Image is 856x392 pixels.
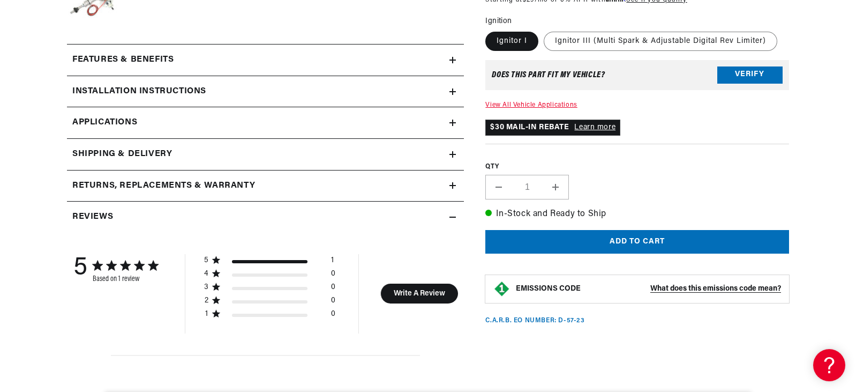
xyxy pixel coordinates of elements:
div: 3 [204,283,209,292]
div: 5 [73,254,87,283]
a: View All Vehicle Applications [485,102,577,108]
h2: Features & Benefits [72,53,174,67]
span: Applications [72,116,137,130]
div: 4 [204,269,209,279]
button: Add to cart [485,230,789,254]
summary: Installation instructions [67,76,464,107]
div: 5 [204,256,209,265]
div: 3 star by 0 reviews [204,283,335,296]
p: C.A.R.B. EO Number: D-57-23 [485,316,584,326]
div: 0 [331,283,335,296]
div: 2 star by 0 reviews [204,296,335,309]
button: Verify [717,66,783,84]
label: Ignitor I [485,32,538,51]
strong: EMISSIONS CODE [516,285,581,293]
div: 2 [204,296,209,306]
button: EMISSIONS CODEWhat does this emissions code mean? [516,284,781,294]
h2: Shipping & Delivery [72,147,172,161]
summary: Shipping & Delivery [67,139,464,170]
summary: Features & Benefits [67,45,464,76]
a: Learn more [574,123,615,131]
summary: Reviews [67,202,464,233]
div: 0 [331,296,335,309]
div: 0 [331,269,335,283]
div: 1 [331,256,334,269]
img: Emissions code [493,280,510,298]
strong: What does this emissions code mean? [650,285,781,293]
a: Applications [67,107,464,139]
label: QTY [485,162,789,172]
legend: Ignition [485,16,513,27]
div: 1 star by 0 reviews [204,309,335,323]
label: Ignitor III (Multi Spark & Adjustable Digital Rev Limiter) [544,32,777,51]
p: In-Stock and Ready to Ship [485,208,789,221]
summary: Returns, Replacements & Warranty [67,171,464,202]
div: Does This part fit My vehicle? [492,71,605,79]
div: Based on 1 review [93,275,158,283]
h2: Installation instructions [72,85,206,99]
div: 4 star by 0 reviews [204,269,335,283]
div: 0 [331,309,335,323]
p: $30 MAIL-IN REBATE [485,120,620,136]
div: 1 [204,309,209,319]
h2: Returns, Replacements & Warranty [72,179,255,193]
div: 5 star by 1 reviews [204,256,335,269]
button: Write A Review [380,284,458,304]
h2: Reviews [72,210,113,224]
